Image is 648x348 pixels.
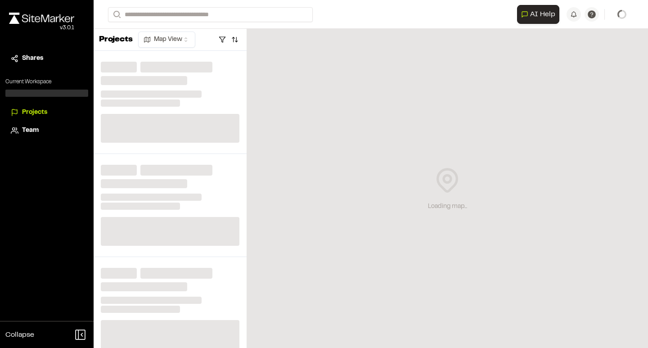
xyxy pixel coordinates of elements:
[5,330,34,340] span: Collapse
[428,202,467,212] div: Loading map...
[22,108,47,118] span: Projects
[11,126,83,136] a: Team
[9,13,74,24] img: rebrand.png
[99,34,133,46] p: Projects
[11,108,83,118] a: Projects
[22,126,39,136] span: Team
[530,9,555,20] span: AI Help
[5,78,88,86] p: Current Workspace
[11,54,83,63] a: Shares
[22,54,43,63] span: Shares
[517,5,559,24] button: Open AI Assistant
[517,5,563,24] div: Open AI Assistant
[9,24,74,32] div: Oh geez...please don't...
[108,7,124,22] button: Search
